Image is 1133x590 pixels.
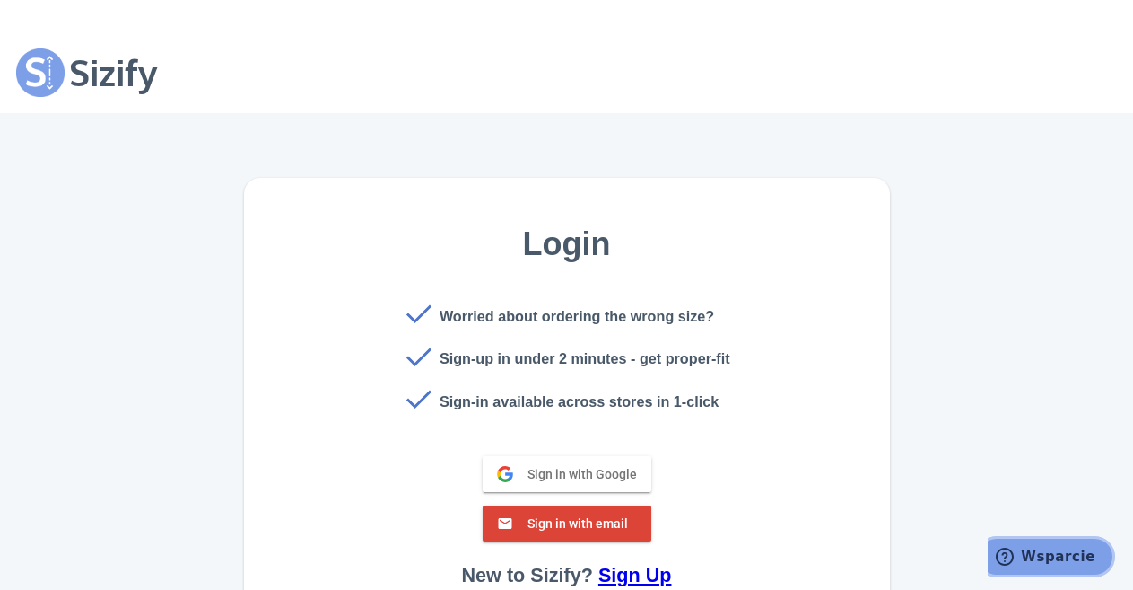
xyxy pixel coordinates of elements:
[523,226,611,262] h2: Login
[483,506,651,542] button: Sign in with email
[16,48,65,97] img: logo
[483,456,651,492] button: Sign in with Google
[513,466,637,482] span: Sign in with Google
[598,564,672,586] a: Sign Up
[65,53,161,92] h1: Sizify
[462,565,672,586] h3: New to Sizify?
[440,394,719,410] h3: Sign-in available across stores in 1-click
[440,351,730,367] h3: Sign-up in under 2 minutes - get proper-fit
[440,309,714,325] h3: Worried about ordering the wrong size?
[988,536,1115,581] iframe: Otwiera widżet umożliwiający znalezienie dodatkowych informacji
[513,515,628,532] span: Sign in with email
[16,32,161,113] a: Sizify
